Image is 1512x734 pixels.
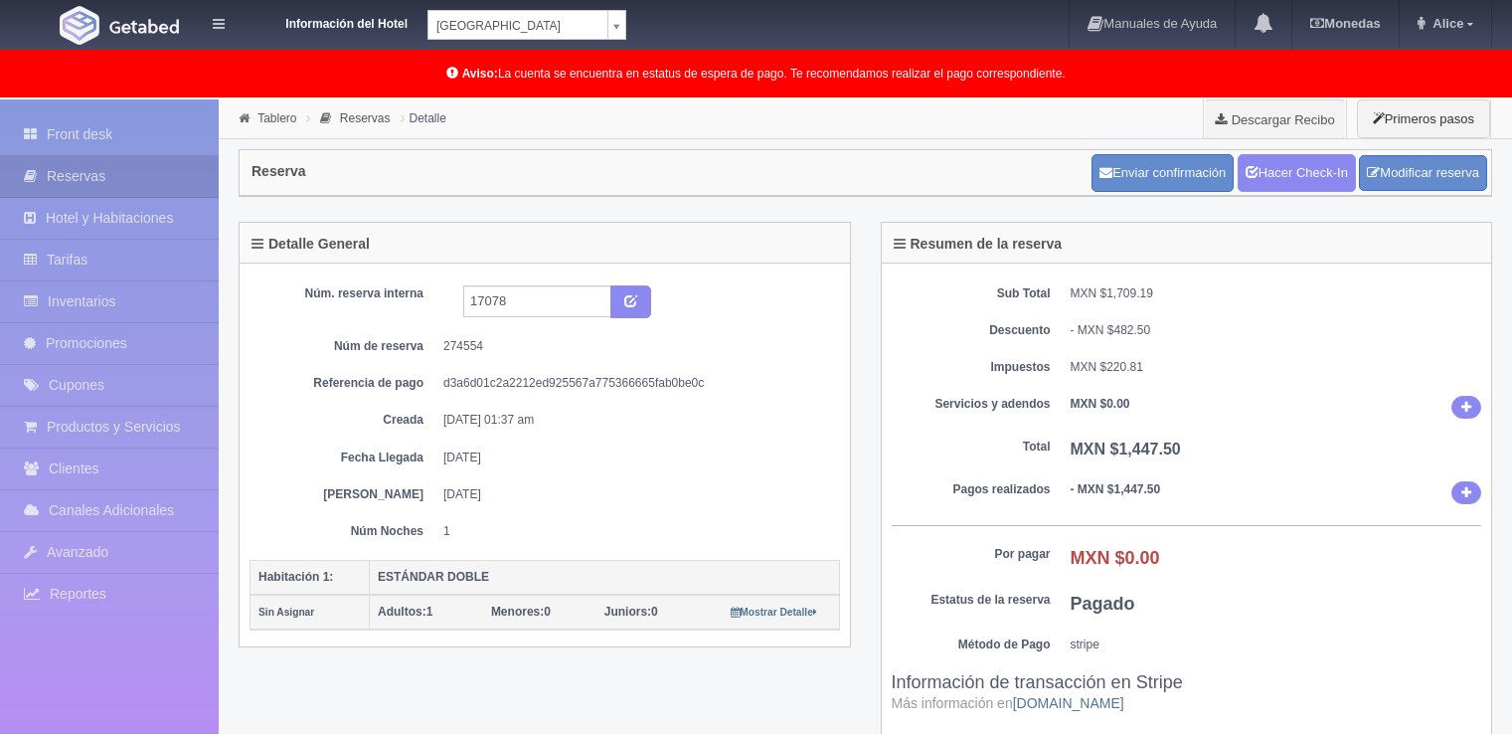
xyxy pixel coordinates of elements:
[892,439,1051,456] dt: Total
[443,412,825,429] dd: [DATE] 01:37 am
[249,10,408,33] dt: Información del Hotel
[1071,441,1181,458] b: MXN $1,447.50
[378,605,432,619] span: 1
[604,605,651,619] strong: Juniors:
[892,546,1051,563] dt: Por pagar
[443,375,825,392] dd: d3a6d01c2a2212ed925567a775366665fab0be0c
[396,108,451,127] li: Detalle
[109,19,179,34] img: Getabed
[892,322,1051,339] dt: Descuento
[264,486,423,503] dt: [PERSON_NAME]
[1071,322,1482,339] div: - MXN $482.50
[1071,359,1482,376] dd: MXN $220.81
[892,637,1051,653] dt: Método de Pago
[1357,99,1490,138] button: Primeros pasos
[491,605,544,619] strong: Menores:
[443,450,825,466] dd: [DATE]
[731,607,817,618] small: Mostrar Detalle
[894,237,1063,252] h4: Resumen de la reserva
[252,164,306,179] h4: Reserva
[443,486,825,503] dd: [DATE]
[1238,154,1356,192] a: Hacer Check-In
[1071,637,1482,653] dd: stripe
[264,412,423,429] dt: Creada
[1359,155,1487,192] a: Modificar reserva
[892,481,1051,498] dt: Pagos realizados
[443,523,825,540] dd: 1
[604,605,658,619] span: 0
[892,359,1051,376] dt: Impuestos
[892,673,1482,713] h3: Información de transacción en Stripe
[252,237,370,252] h4: Detalle General
[892,285,1051,302] dt: Sub Total
[264,375,423,392] dt: Referencia de pago
[1071,397,1130,411] b: MXN $0.00
[264,450,423,466] dt: Fecha Llegada
[1310,16,1380,31] b: Monedas
[378,605,426,619] strong: Adultos:
[264,285,423,302] dt: Núm. reserva interna
[1071,482,1161,496] b: - MXN $1,447.50
[892,396,1051,413] dt: Servicios y adendos
[258,607,314,618] small: Sin Asignar
[1204,99,1346,139] a: Descargar Recibo
[892,592,1051,609] dt: Estatus de la reserva
[1428,16,1463,31] span: Alice
[370,560,840,595] th: ESTÁNDAR DOBLE
[491,605,551,619] span: 0
[443,338,825,355] dd: 274554
[1071,285,1482,302] dd: MXN $1,709.19
[60,6,99,45] img: Getabed
[1071,548,1160,568] b: MXN $0.00
[731,605,817,619] a: Mostrar Detalle
[1013,695,1124,711] a: [DOMAIN_NAME]
[264,338,423,355] dt: Núm de reserva
[892,695,1124,711] small: Más información en
[427,10,626,40] a: [GEOGRAPHIC_DATA]
[1092,154,1234,192] button: Enviar confirmación
[258,570,333,584] b: Habitación 1:
[1071,594,1135,614] b: Pagado
[264,523,423,540] dt: Núm Noches
[340,111,391,125] a: Reservas
[436,11,599,41] span: [GEOGRAPHIC_DATA]
[462,67,498,81] b: Aviso:
[257,111,296,125] a: Tablero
